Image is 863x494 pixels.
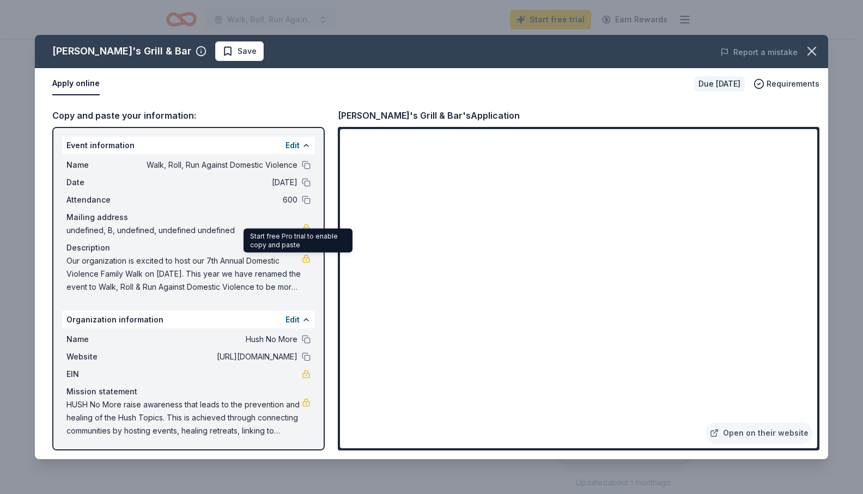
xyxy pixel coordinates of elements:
span: 600 [139,193,297,206]
span: Our organization is excited to host our 7th Annual Domestic Violence Family Walk on [DATE]. This ... [66,254,302,294]
span: HUSH No More raise awareness that leads to the prevention and healing of the Hush Topics. This is... [66,398,302,437]
button: Apply online [52,72,100,95]
span: EIN [66,368,139,381]
div: Description [66,241,311,254]
span: Date [66,176,139,189]
span: Name [66,158,139,172]
span: Walk, Roll, Run Against Domestic Violence [139,158,297,172]
button: Requirements [753,77,819,90]
span: Name [66,333,139,346]
div: [PERSON_NAME]'s Grill & Bar's Application [338,108,520,123]
span: Hush No More [139,333,297,346]
span: [DATE] [139,176,297,189]
button: Save [215,41,264,61]
span: Attendance [66,193,139,206]
div: Due [DATE] [694,76,745,92]
span: Save [238,45,257,58]
span: Website [66,350,139,363]
span: Requirements [767,77,819,90]
button: Edit [285,139,300,152]
a: Open on their website [706,422,813,444]
button: Edit [285,313,300,326]
button: Report a mistake [720,46,798,59]
span: [URL][DOMAIN_NAME] [139,350,297,363]
div: Copy and paste your information: [52,108,325,123]
div: Organization information [62,311,315,328]
div: Mailing address [66,211,311,224]
span: undefined, B, undefined, undefined undefined [66,224,302,237]
div: Mission statement [66,385,311,398]
div: Start free Pro trial to enable copy and paste [244,229,353,253]
div: [PERSON_NAME]'s Grill & Bar [52,42,191,60]
div: Event information [62,137,315,154]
